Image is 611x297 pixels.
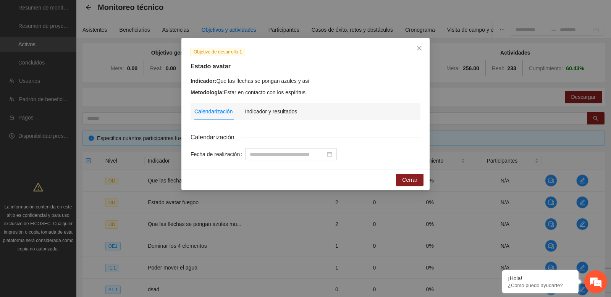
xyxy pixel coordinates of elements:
p: ¿Cómo puedo ayudarte? [508,282,573,288]
button: Cerrar [396,174,423,186]
button: Close [409,38,430,59]
div: Chatee con nosotros ahora [40,39,128,49]
span: Calendarización [191,132,241,142]
div: Que las flechas se pongan azules y así [191,77,420,85]
span: Objetivo de desarrollo 1 [191,48,245,56]
input: Fecha de realización [250,150,325,158]
strong: Indicador: [191,78,217,84]
div: Calendarización [194,107,233,116]
h5: Estado avatar [191,62,420,71]
span: Estamos en línea. [44,102,105,179]
div: Estar en contacto con los espíritus [191,88,420,97]
label: Fecha de realización [191,148,245,160]
div: Indicador y resultados [245,107,297,116]
textarea: Escriba su mensaje y pulse “Intro” [4,208,145,235]
div: Minimizar ventana de chat en vivo [125,4,144,22]
strong: Metodología: [191,89,224,95]
div: ¡Hola! [508,275,573,281]
span: close [416,45,422,51]
span: Cerrar [402,176,417,184]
